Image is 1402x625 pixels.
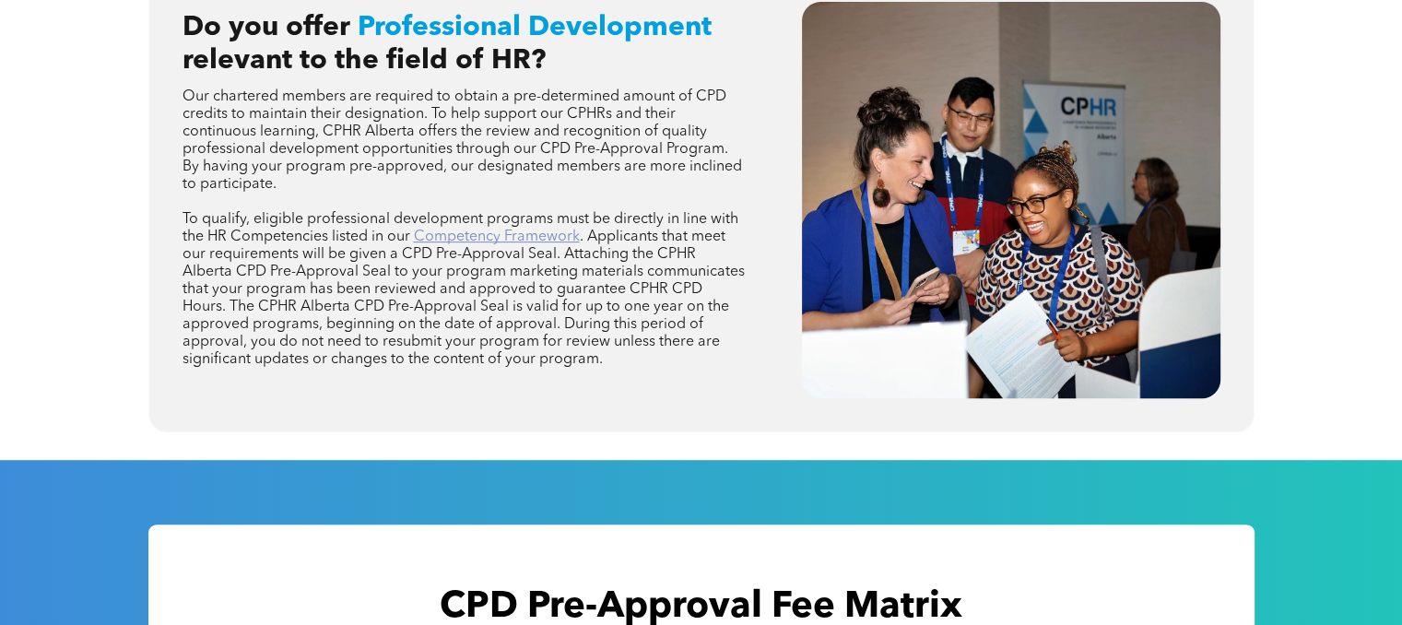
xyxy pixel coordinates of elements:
span: Professional Development [358,14,712,41]
span: To qualify, eligible professional development programs must be directly in line with the HR Compe... [183,212,738,244]
span: relevant to the field of HR? [183,47,546,75]
a: Competency Framework [414,230,580,244]
span: Our chartered members are required to obtain a pre-determined amount of CPD credits to maintain t... [183,89,742,192]
span: Do you offer [183,14,350,41]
